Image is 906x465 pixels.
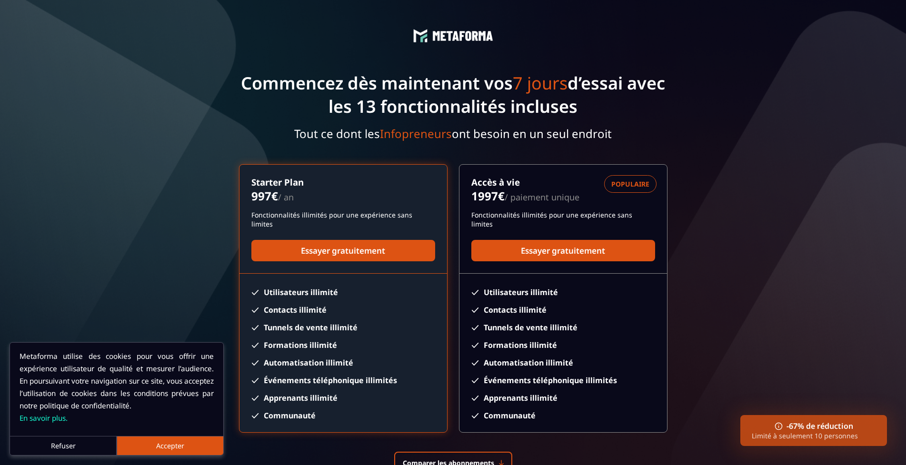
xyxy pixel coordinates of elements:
p: Fonctionnalités illimités pour une expérience sans limites [251,210,435,228]
img: checked [251,360,259,366]
li: Automatisation illimité [251,357,435,368]
button: Refuser [10,436,117,455]
li: Apprenants illimité [471,393,655,403]
li: Formations illimité [471,340,655,350]
h1: Commencez dès maintenant vos d’essai avec les 13 fonctionnalités incluses [239,71,667,118]
p: Metaforma utilise des cookies pour vous offrir une expérience utilisateur de qualité et mesurer l... [20,350,214,424]
img: checked [251,378,259,383]
img: checked [251,307,259,313]
img: checked [471,343,479,348]
img: logo [413,29,428,43]
a: En savoir plus. [20,413,68,423]
img: checked [251,396,259,401]
a: Essayer gratuitement [471,240,655,261]
img: checked [471,325,479,330]
li: Automatisation illimité [471,357,655,368]
li: Contacts illimité [471,305,655,315]
li: Tunnels de vente illimité [471,322,655,333]
p: Limité à seulement 10 personnes [752,431,876,440]
img: checked [251,325,259,330]
li: Utilisateurs illimité [251,287,435,297]
span: Infopreneurs [380,126,452,141]
li: Communauté [251,410,435,421]
li: Communauté [471,410,655,421]
currency: € [498,188,505,204]
h3: Accès à vie [471,176,655,188]
li: Formations illimité [251,340,435,350]
img: checked [471,378,479,383]
img: checked [251,343,259,348]
h3: -67% de réduction [752,421,876,431]
span: / an [278,191,294,203]
p: Tout ce dont les ont besoin en un seul endroit [239,126,667,141]
img: logo [432,31,493,41]
li: Tunnels de vente illimité [251,322,435,333]
img: checked [251,413,259,418]
money: 1997 [471,188,505,204]
p: Fonctionnalités illimités pour une expérience sans limites [471,210,655,228]
button: Accepter [117,436,223,455]
li: Apprenants illimité [251,393,435,403]
money: 997 [251,188,278,204]
img: checked [471,360,479,366]
img: checked [251,290,259,295]
a: Essayer gratuitement [251,240,435,261]
img: checked [471,307,479,313]
li: Événements téléphonique illimités [471,375,655,386]
div: POPULAIRE [604,175,657,193]
span: 7 jours [513,71,567,95]
img: checked [471,413,479,418]
span: / paiement unique [505,191,579,203]
img: checked [471,396,479,401]
li: Utilisateurs illimité [471,287,655,297]
currency: € [271,188,278,204]
h3: Starter Plan [251,176,435,188]
img: ifno [775,422,783,430]
li: Contacts illimité [251,305,435,315]
img: checked [471,290,479,295]
li: Événements téléphonique illimités [251,375,435,386]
